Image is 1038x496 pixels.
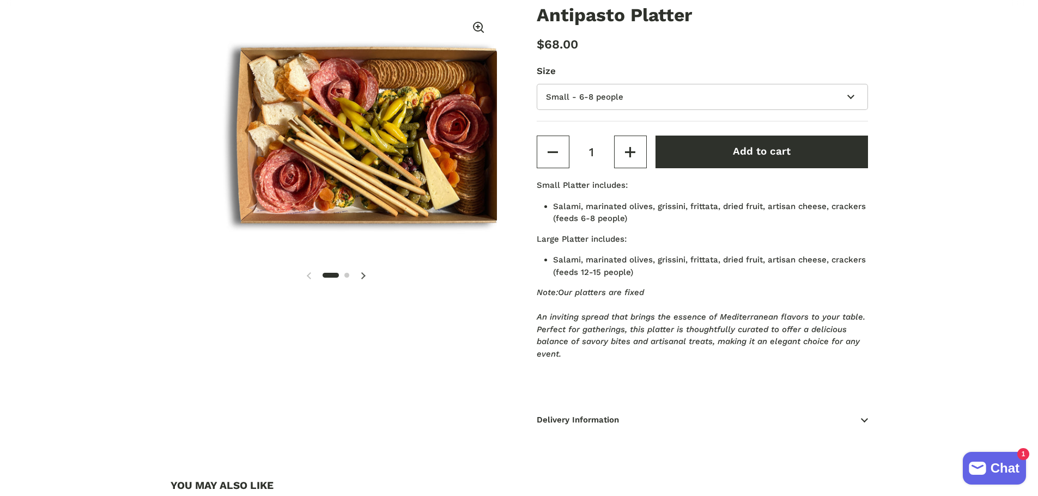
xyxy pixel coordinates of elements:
span: Add to cart [733,145,791,157]
b: Note: [537,287,558,297]
span: An inviting spread that brings the essence of Mediterranean flavors to your table. Perfect for ga... [537,312,865,359]
b: Large Platter includes: [537,234,627,244]
b: Small Platter includes: [537,180,628,190]
button: Increase quantity [614,136,647,168]
button: Decrease quantity [537,136,569,168]
span: YOU MAY ALSO LIKE [171,480,274,491]
img: Antipasto Platter [204,11,535,259]
span: $68.00 [537,37,578,51]
span: Salami, marinated olives, grissini, frittata, dried fruit, artisan cheese, crackers (feeds 12-15 ... [553,255,866,277]
span: Delivery Information [537,403,868,437]
h1: Antipasto Platter [537,6,868,25]
span: Our platters are fixed [537,287,865,359]
label: Size [537,64,868,78]
inbox-online-store-chat: Shopify online store chat [960,452,1029,487]
button: Add to cart [655,136,868,168]
span: Salami, marinated olives, grissini, frittata, dried fruit, artisan cheese, crackers (feeds 6-8 pe... [553,201,866,224]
